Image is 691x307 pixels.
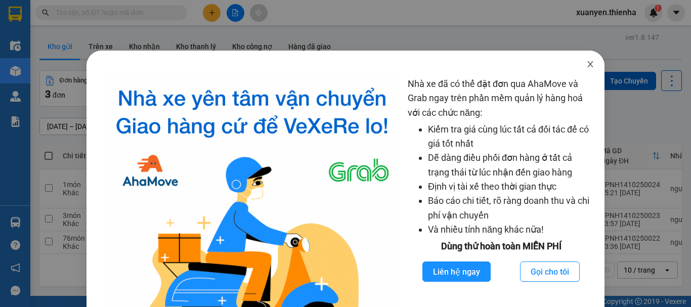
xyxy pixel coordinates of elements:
[433,266,480,278] span: Liên hệ ngay
[422,261,491,282] button: Liên hệ ngay
[576,51,604,79] button: Close
[428,194,594,223] li: Báo cáo chi tiết, rõ ràng doanh thu và chi phí vận chuyển
[531,266,569,278] span: Gọi cho tôi
[408,239,594,253] div: Dùng thử hoàn toàn MIỄN PHÍ
[586,60,594,68] span: close
[520,261,580,282] button: Gọi cho tôi
[428,180,594,194] li: Định vị tài xế theo thời gian thực
[428,223,594,237] li: Và nhiều tính năng khác nữa!
[428,151,594,180] li: Dễ dàng điều phối đơn hàng ở tất cả trạng thái từ lúc nhận đến giao hàng
[428,122,594,151] li: Kiểm tra giá cùng lúc tất cả đối tác để có giá tốt nhất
